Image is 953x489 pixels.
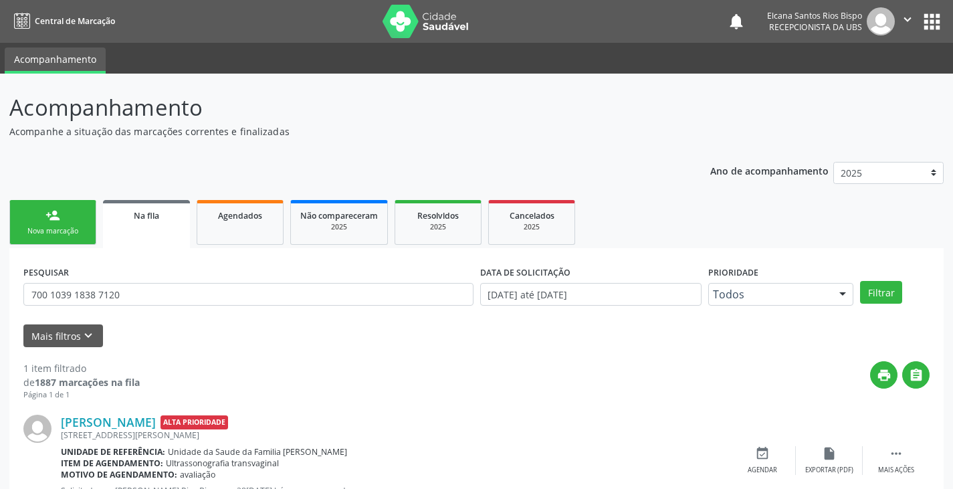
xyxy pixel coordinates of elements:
a: Central de Marcação [9,10,115,32]
div: Elcana Santos Rios Bispo [767,10,862,21]
span: Cancelados [510,210,554,221]
div: Exportar (PDF) [805,466,853,475]
button: print [870,361,897,389]
p: Acompanhe a situação das marcações correntes e finalizadas [9,124,663,138]
i: print [877,368,891,383]
label: DATA DE SOLICITAÇÃO [480,262,570,283]
b: Motivo de agendamento: [61,469,177,480]
b: Item de agendamento: [61,458,163,469]
div: 1 item filtrado [23,361,140,375]
a: [PERSON_NAME] [61,415,156,429]
i:  [909,368,924,383]
div: person_add [45,208,60,223]
i: insert_drive_file [822,446,837,461]
button:  [895,7,920,35]
b: Unidade de referência: [61,446,165,458]
i:  [889,446,904,461]
span: Na fila [134,210,159,221]
span: Recepcionista da UBS [769,21,862,33]
span: Não compareceram [300,210,378,221]
img: img [867,7,895,35]
div: de [23,375,140,389]
div: Página 1 de 1 [23,389,140,401]
div: 2025 [300,222,378,232]
span: Ultrassonografia transvaginal [166,458,279,469]
div: 2025 [498,222,565,232]
label: PESQUISAR [23,262,69,283]
button:  [902,361,930,389]
div: Agendar [748,466,777,475]
i: keyboard_arrow_down [81,328,96,343]
div: [STREET_ADDRESS][PERSON_NAME] [61,429,729,441]
label: Prioridade [708,262,758,283]
div: Nova marcação [19,226,86,236]
span: avaliação [180,469,215,480]
button: apps [920,10,944,33]
p: Acompanhamento [9,91,663,124]
img: img [23,415,51,443]
span: Alta Prioridade [161,415,228,429]
span: Resolvidos [417,210,459,221]
span: Agendados [218,210,262,221]
span: Central de Marcação [35,15,115,27]
input: Selecione um intervalo [480,283,702,306]
button: Filtrar [860,281,902,304]
div: 2025 [405,222,471,232]
i: event_available [755,446,770,461]
span: Unidade da Saude da Familia [PERSON_NAME] [168,446,347,458]
input: Nome, CNS [23,283,473,306]
strong: 1887 marcações na fila [35,376,140,389]
button: Mais filtroskeyboard_arrow_down [23,324,103,348]
button: notifications [727,12,746,31]
span: Todos [713,288,827,301]
div: Mais ações [878,466,914,475]
i:  [900,12,915,27]
p: Ano de acompanhamento [710,162,829,179]
a: Acompanhamento [5,47,106,74]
